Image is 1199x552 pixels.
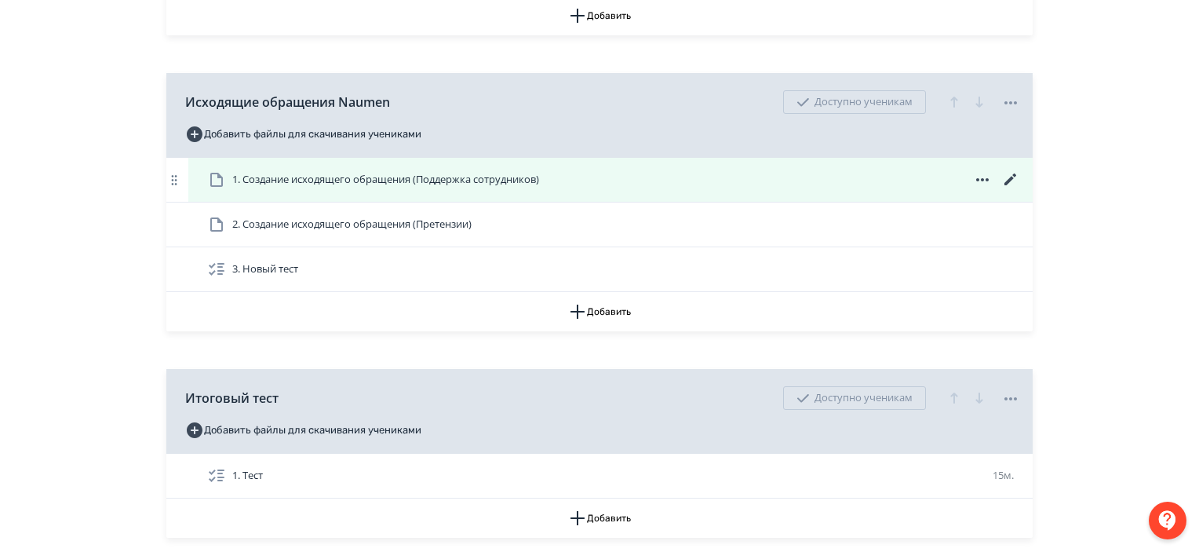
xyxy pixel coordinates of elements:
div: Доступно ученикам [783,386,926,410]
div: 1. Тест15м. [166,454,1033,499]
span: 2. Создание исходящего обращения (Претензии) [232,217,472,232]
span: Исходящие обращения Naumen [185,93,390,111]
button: Добавить [166,292,1033,331]
button: Добавить файлы для скачивания учениками [185,122,421,147]
span: Итоговый тест [185,389,279,408]
button: Добавить файлы для скачивания учениками [185,418,421,443]
span: 1. Создание исходящего обращения (Поддержка сотрудников) [232,172,539,188]
span: 15м. [993,468,1014,482]
button: Добавить [166,499,1033,538]
div: 1. Создание исходящего обращения (Поддержка сотрудников) [166,158,1033,203]
div: 3. Новый тест [166,247,1033,292]
span: 1. Тест [232,468,263,484]
div: 2. Создание исходящего обращения (Претензии) [166,203,1033,247]
span: 3. Новый тест [232,261,298,277]
div: Доступно ученикам [783,90,926,114]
